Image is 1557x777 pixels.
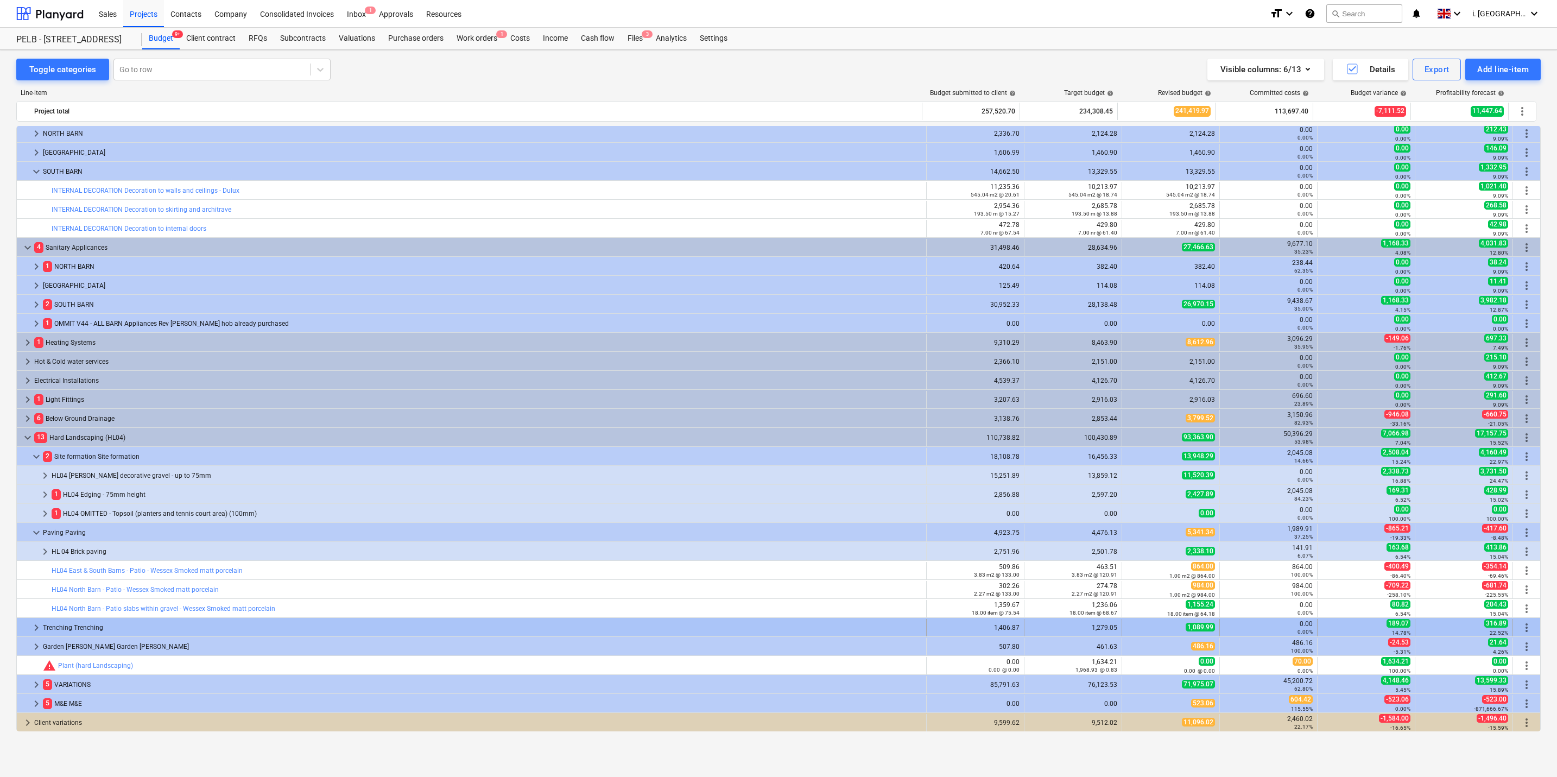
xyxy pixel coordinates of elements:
[931,301,1020,308] div: 30,952.33
[332,28,382,49] a: Valuations
[931,263,1020,270] div: 420.64
[931,282,1020,289] div: 125.49
[1493,212,1508,218] small: 9.09%
[1479,239,1508,248] span: 4,031.83
[1488,277,1508,286] span: 11.41
[1395,136,1410,142] small: 0.00%
[39,488,52,501] span: keyboard_arrow_right
[1395,174,1410,180] small: 0.00%
[693,28,734,49] div: Settings
[1520,336,1533,349] span: More actions
[1029,149,1117,156] div: 1,460.90
[1490,307,1508,313] small: 12.87%
[450,28,504,49] div: Work orders
[1326,4,1402,23] button: Search
[34,394,43,405] span: 1
[1484,125,1508,134] span: 212.43
[1166,192,1215,198] small: 545.04 m2 @ 18.74
[21,393,34,406] span: keyboard_arrow_right
[931,168,1020,175] div: 14,662.50
[1297,325,1313,331] small: 0.00%
[980,230,1020,236] small: 7.00 nr @ 67.54
[1520,431,1533,444] span: More actions
[1520,488,1533,501] span: More actions
[931,339,1020,346] div: 9,310.29
[642,30,653,38] span: 3
[1126,149,1215,156] div: 1,460.90
[1398,90,1407,97] span: help
[1528,7,1541,20] i: keyboard_arrow_down
[1394,125,1410,134] span: 0.00
[1126,377,1215,384] div: 4,126.70
[1394,163,1410,172] span: 0.00
[52,586,219,593] a: HL04 North Barn - Patio - Wessex Smoked matt porcelain
[1484,353,1508,362] span: 215.10
[1492,315,1508,324] span: 0.00
[1029,301,1117,308] div: 28,138.48
[1381,296,1410,305] span: 1,168.33
[1503,725,1557,777] iframe: Chat Widget
[1029,244,1117,251] div: 28,634.96
[34,337,43,348] span: 1
[1126,183,1215,198] div: 10,213.97
[1394,277,1410,286] span: 0.00
[1126,130,1215,137] div: 2,124.28
[1029,377,1117,384] div: 4,126.70
[1202,90,1211,97] span: help
[1029,320,1117,327] div: 0.00
[30,317,43,330] span: keyboard_arrow_right
[649,28,693,49] div: Analytics
[1174,106,1211,116] span: 241,419.97
[1381,239,1410,248] span: 1,168.33
[450,28,504,49] a: Work orders1
[1105,90,1113,97] span: help
[1126,168,1215,175] div: 13,329.55
[1395,383,1410,389] small: 0.00%
[21,336,34,349] span: keyboard_arrow_right
[1224,145,1313,160] div: 0.00
[1477,62,1529,77] div: Add line-item
[1520,279,1533,292] span: More actions
[1520,716,1533,729] span: More actions
[1493,155,1508,161] small: 9.09%
[931,320,1020,327] div: 0.00
[1520,146,1533,159] span: More actions
[1384,334,1410,343] span: -149.06
[30,697,43,710] span: keyboard_arrow_right
[931,377,1020,384] div: 4,539.37
[1484,144,1508,153] span: 146.09
[1300,90,1309,97] span: help
[1169,211,1215,217] small: 193.50 m @ 13.88
[1224,126,1313,141] div: 0.00
[1395,307,1410,313] small: 4.15%
[30,450,43,463] span: keyboard_arrow_down
[30,146,43,159] span: keyboard_arrow_right
[1126,221,1215,236] div: 429.80
[21,412,34,425] span: keyboard_arrow_right
[1224,392,1313,407] div: 696.60
[21,431,34,444] span: keyboard_arrow_down
[931,149,1020,156] div: 1,606.99
[1395,250,1410,256] small: 4.08%
[1484,334,1508,343] span: 697.33
[1224,278,1313,293] div: 0.00
[931,183,1020,198] div: 11,235.36
[30,526,43,539] span: keyboard_arrow_down
[1394,391,1410,400] span: 0.00
[30,678,43,691] span: keyboard_arrow_right
[39,469,52,482] span: keyboard_arrow_right
[1394,345,1410,351] small: -1.76%
[1520,602,1533,615] span: More actions
[1297,135,1313,141] small: 0.00%
[30,640,43,653] span: keyboard_arrow_right
[1496,90,1504,97] span: help
[1395,193,1410,199] small: 0.00%
[34,242,43,252] span: 4
[574,28,621,49] div: Cash flow
[30,260,43,273] span: keyboard_arrow_right
[1394,315,1410,324] span: 0.00
[1520,697,1533,710] span: More actions
[1411,7,1422,20] i: notifications
[43,277,922,294] div: [GEOGRAPHIC_DATA]
[1493,288,1508,294] small: 9.09%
